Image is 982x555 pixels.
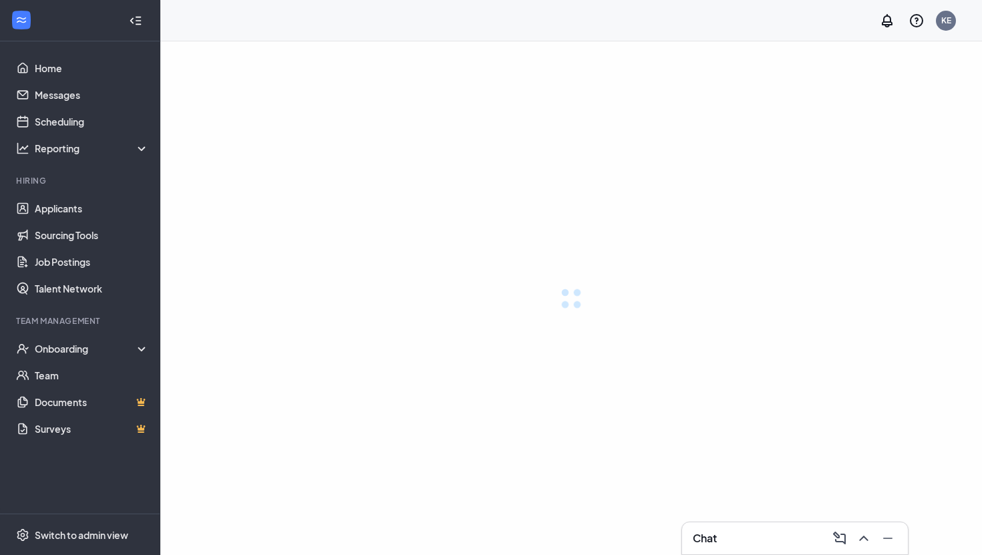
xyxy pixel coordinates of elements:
svg: Collapse [129,14,142,27]
svg: Settings [16,528,29,542]
a: Team [35,362,149,389]
svg: QuestionInfo [909,13,925,29]
div: Reporting [35,142,150,155]
svg: Minimize [880,530,896,546]
div: Team Management [16,315,146,327]
a: Scheduling [35,108,149,135]
h3: Chat [693,531,717,546]
svg: WorkstreamLogo [15,13,28,27]
a: Home [35,55,149,81]
a: SurveysCrown [35,415,149,442]
a: DocumentsCrown [35,389,149,415]
a: Talent Network [35,275,149,302]
svg: Notifications [879,13,895,29]
div: Onboarding [35,342,150,355]
svg: Analysis [16,142,29,155]
div: KE [941,15,951,26]
a: Job Postings [35,248,149,275]
a: Messages [35,81,149,108]
div: Switch to admin view [35,528,128,542]
svg: UserCheck [16,342,29,355]
a: Applicants [35,195,149,222]
a: Sourcing Tools [35,222,149,248]
button: ChevronUp [852,528,873,549]
button: ComposeMessage [828,528,849,549]
svg: ChevronUp [856,530,872,546]
svg: ComposeMessage [832,530,848,546]
button: Minimize [876,528,897,549]
div: Hiring [16,175,146,186]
